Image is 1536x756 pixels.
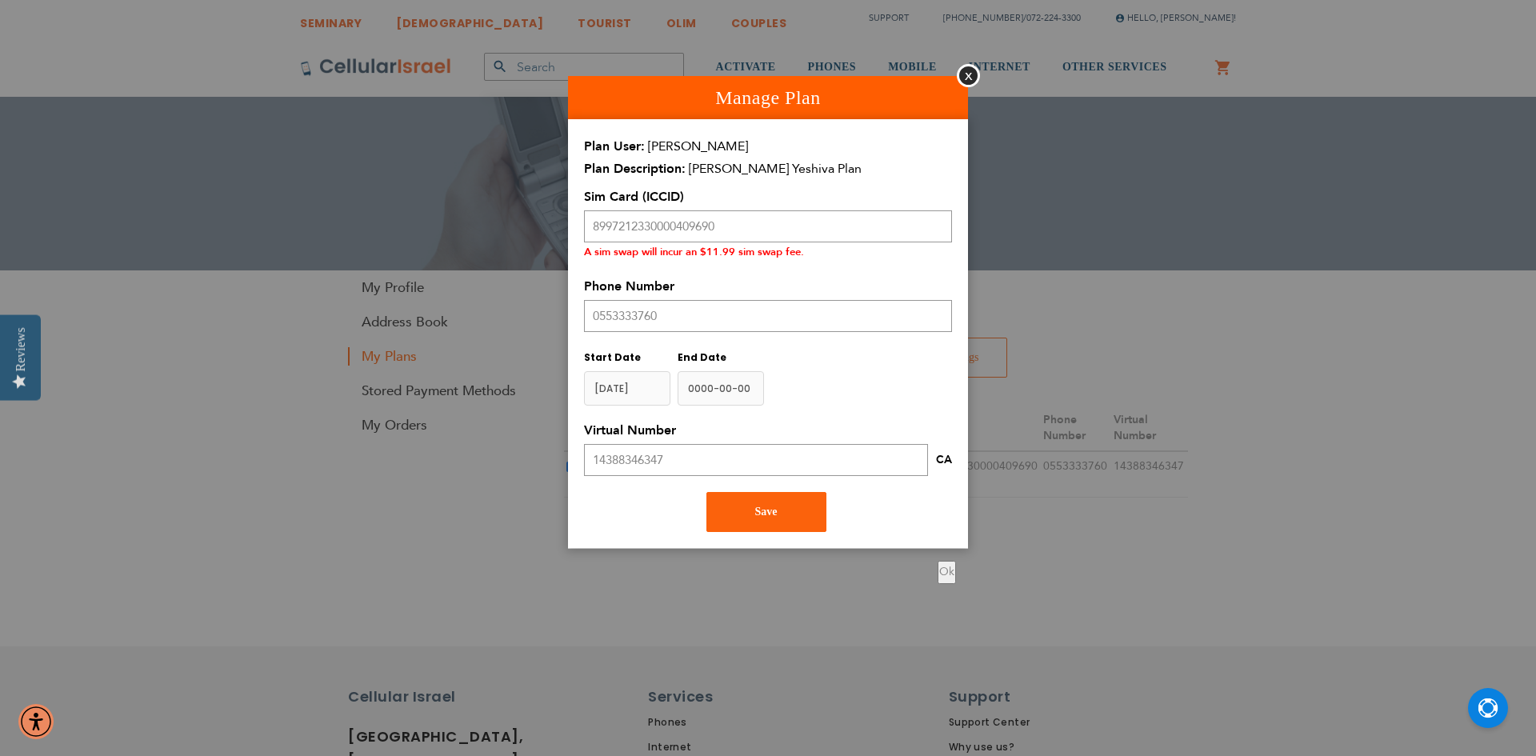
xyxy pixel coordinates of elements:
div: Accessibility Menu [18,704,54,739]
span: Phone Number [584,278,674,295]
span: Plan User [584,138,645,155]
span: Ok [939,564,954,579]
div: Reviews [14,327,28,371]
button: Save [706,492,826,532]
small: A sim swap will incur an $11.99 sim swap fee. [584,245,804,259]
span: [PERSON_NAME] Yeshiva Plan [689,160,862,178]
input: y-MM-dd [584,371,670,406]
input: MM/DD/YYYY [678,371,764,406]
span: Save [755,506,778,518]
button: Ok [938,561,956,584]
span: CA [936,452,952,467]
span: Sim Card (ICCID) [584,188,684,206]
span: End Date [678,350,726,364]
span: Start Date [584,350,641,364]
span: Plan Description [584,160,686,178]
h1: Manage Plan [568,76,968,119]
span: [PERSON_NAME] [648,138,748,155]
span: Virtual Number [584,422,676,439]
